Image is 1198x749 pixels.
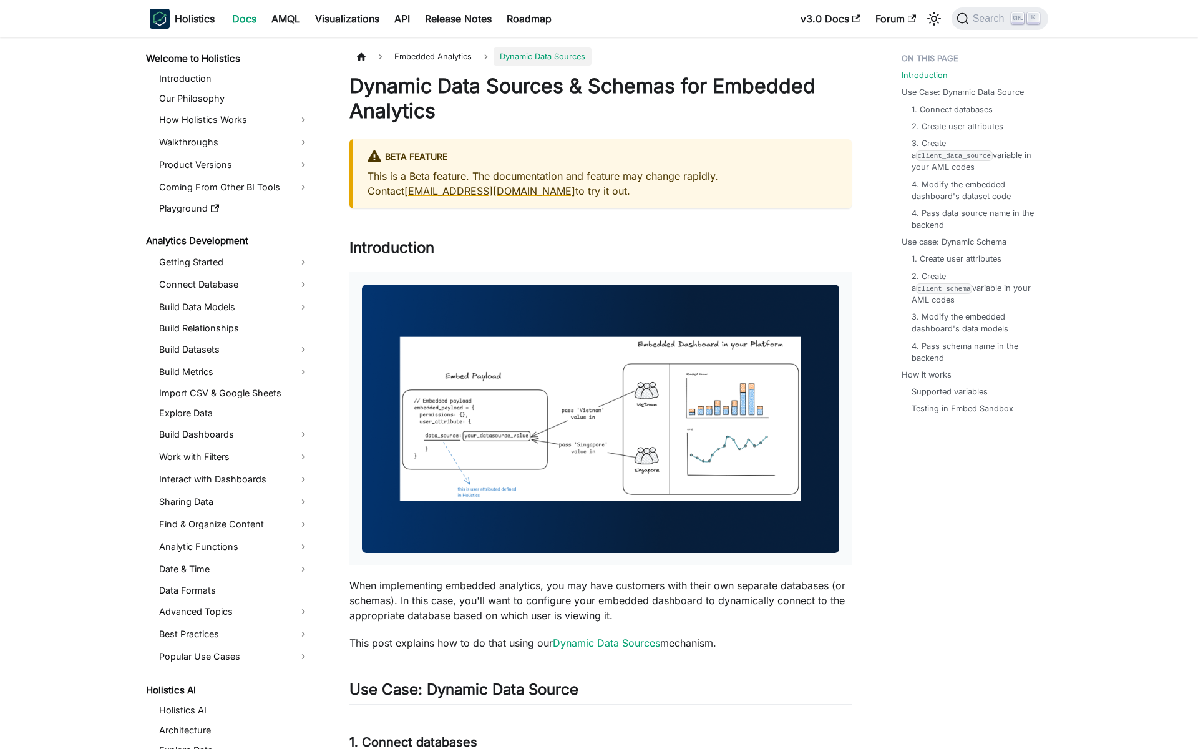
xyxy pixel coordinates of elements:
code: client_schema [916,283,972,294]
a: Release Notes [417,9,499,29]
a: Architecture [155,722,313,739]
a: 1. Connect databases [912,104,993,115]
a: Use case: Dynamic Schema [902,236,1006,248]
a: 3. Modify the embedded dashboard's data models [912,311,1036,335]
a: Product Versions [155,155,313,175]
a: Home page [349,47,373,66]
a: Analytics Development [142,232,313,250]
a: Data Formats [155,582,313,599]
a: 4. Pass schema name in the backend [912,340,1036,364]
a: 4. Pass data source name in the backend [912,207,1036,231]
h2: Introduction [349,238,852,262]
a: Dynamic Data Sources [553,637,660,649]
a: Holistics AI [155,702,313,719]
a: Build Data Models [155,297,313,317]
a: 4. Modify the embedded dashboard's dataset code [912,179,1036,202]
span: Embedded Analytics [388,47,478,66]
a: Connect Database [155,275,313,295]
code: client_data_source [916,150,993,161]
a: How it works [902,369,952,381]
a: Forum [868,9,923,29]
a: Work with Filters [155,447,313,467]
a: Playground [155,200,313,217]
h1: Dynamic Data Sources & Schemas for Embedded Analytics [349,74,852,124]
nav: Docs sidebar [137,37,324,749]
img: dynamic data source embed [362,285,839,553]
p: This post explains how to do that using our mechanism. [349,635,852,650]
a: Build Datasets [155,340,313,360]
a: API [387,9,417,29]
nav: Breadcrumbs [349,47,852,66]
p: When implementing embedded analytics, you may have customers with their own separate databases (o... [349,578,852,623]
div: BETA FEATURE [368,149,837,165]
a: Supported variables [912,386,988,398]
a: Build Dashboards [155,424,313,444]
a: 1. Create user attributes [912,253,1001,265]
a: Coming From Other BI Tools [155,177,313,197]
b: Holistics [175,11,215,26]
a: Popular Use Cases [155,647,313,667]
img: Holistics [150,9,170,29]
a: Getting Started [155,252,313,272]
a: Walkthroughs [155,132,313,152]
span: Dynamic Data Sources [494,47,592,66]
a: 2. Create user attributes [912,120,1003,132]
a: How Holistics Works [155,110,313,130]
a: AMQL [264,9,308,29]
a: Visualizations [308,9,387,29]
a: Build Relationships [155,320,313,337]
a: Interact with Dashboards [155,469,313,489]
a: Find & Organize Content [155,514,313,534]
button: Switch between dark and light mode (currently light mode) [924,9,944,29]
span: Search [969,13,1012,24]
a: Use Case: Dynamic Data Source [902,86,1024,98]
a: Our Philosophy [155,90,313,107]
a: Best Practices [155,624,313,644]
a: Roadmap [499,9,559,29]
a: Build Metrics [155,362,313,382]
button: Search (Ctrl+K) [952,7,1048,30]
p: This is a Beta feature. The documentation and feature may change rapidly. Contact to try it out. [368,169,837,198]
a: [EMAIL_ADDRESS][DOMAIN_NAME] [404,185,575,197]
a: Analytic Functions [155,537,313,557]
a: Sharing Data [155,492,313,512]
a: Import CSV & Google Sheets [155,384,313,402]
a: Date & Time [155,559,313,579]
a: 2. Create aclient_schemavariable in your AML codes [912,270,1036,306]
a: Explore Data [155,404,313,422]
a: Holistics AI [142,682,313,699]
a: Introduction [902,69,948,81]
a: v3.0 Docs [793,9,868,29]
a: Introduction [155,70,313,87]
a: 3. Create aclient_data_sourcevariable in your AML codes [912,137,1036,174]
a: Docs [225,9,264,29]
kbd: K [1027,12,1040,24]
a: Advanced Topics [155,602,313,622]
a: HolisticsHolistics [150,9,215,29]
a: Testing in Embed Sandbox [912,403,1013,414]
a: Welcome to Holistics [142,50,313,67]
h2: Use Case: Dynamic Data Source [349,680,852,704]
